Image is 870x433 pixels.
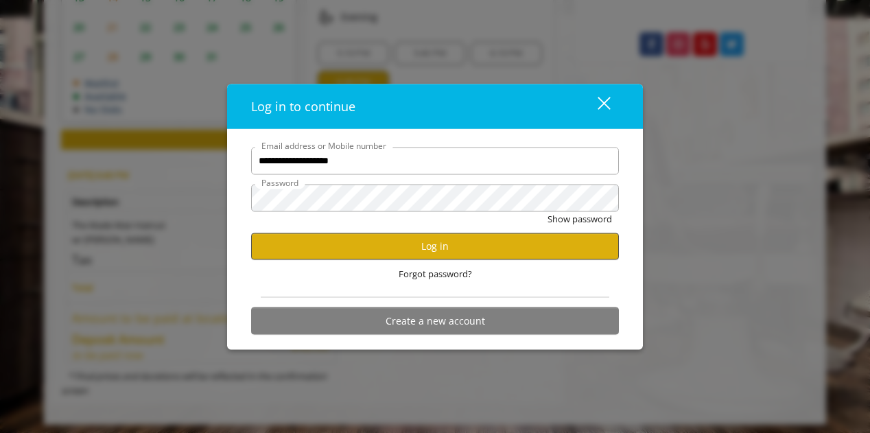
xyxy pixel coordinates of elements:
button: Log in [251,233,619,259]
input: Password [251,184,619,211]
label: Password [255,176,305,189]
label: Email address or Mobile number [255,139,393,152]
div: close dialog [582,96,609,117]
button: Create a new account [251,307,619,334]
input: Email address or Mobile number [251,147,619,174]
button: close dialog [572,92,619,120]
button: Show password [548,211,612,226]
span: Log in to continue [251,97,355,114]
span: Forgot password? [399,266,472,281]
